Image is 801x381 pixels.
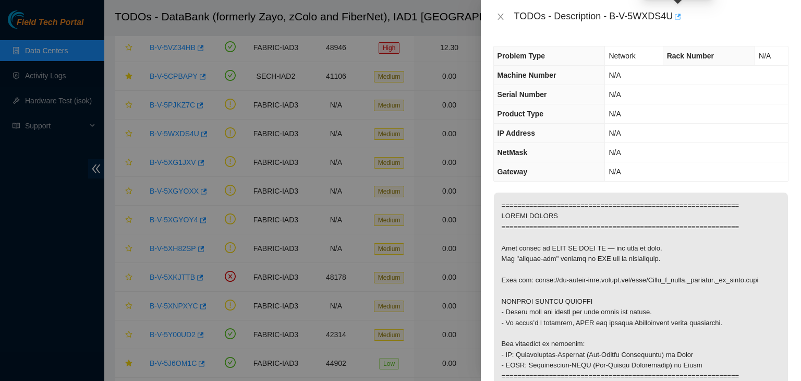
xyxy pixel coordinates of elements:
[497,71,556,79] span: Machine Number
[497,52,545,60] span: Problem Type
[497,110,543,118] span: Product Type
[609,71,621,79] span: N/A
[497,90,547,99] span: Serial Number
[609,90,621,99] span: N/A
[609,110,621,118] span: N/A
[496,13,505,21] span: close
[667,52,714,60] span: Rack Number
[609,168,621,176] span: N/A
[514,8,788,25] div: TODOs - Description - B-V-5WXDS4U
[497,148,528,157] span: NetMask
[609,129,621,137] span: N/A
[609,52,635,60] span: Network
[497,129,535,137] span: IP Address
[497,168,528,176] span: Gateway
[759,52,771,60] span: N/A
[609,148,621,157] span: N/A
[493,12,508,22] button: Close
